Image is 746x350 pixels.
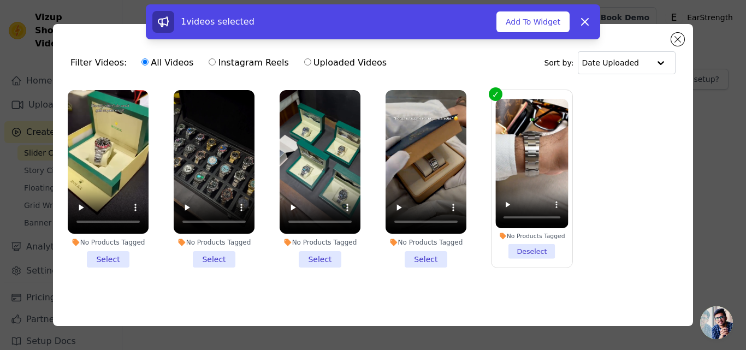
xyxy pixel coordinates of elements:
div: Sort by: [544,51,676,74]
label: Uploaded Videos [304,56,387,70]
label: All Videos [141,56,194,70]
div: No Products Tagged [495,232,568,240]
button: Add To Widget [496,11,570,32]
div: No Products Tagged [174,238,254,247]
span: 1 videos selected [181,16,254,27]
div: No Products Tagged [386,238,466,247]
div: No Products Tagged [68,238,149,247]
a: Open chat [700,306,733,339]
label: Instagram Reels [208,56,289,70]
div: Filter Videos: [70,50,393,75]
div: No Products Tagged [280,238,360,247]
